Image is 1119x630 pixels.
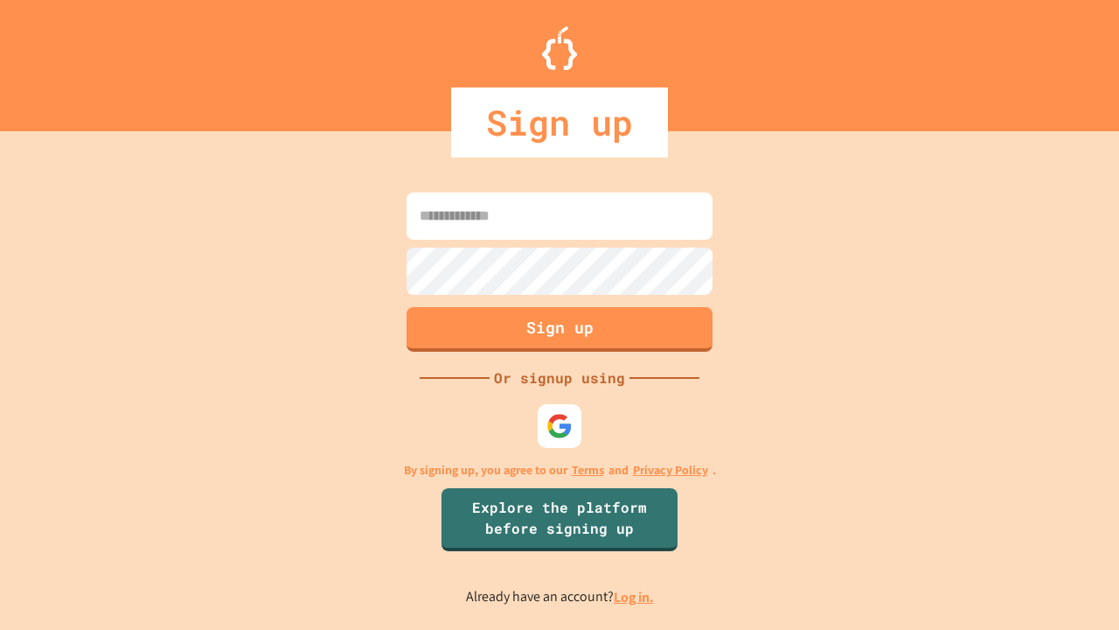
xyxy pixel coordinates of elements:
[546,413,573,439] img: google-icon.svg
[404,461,716,479] p: By signing up, you agree to our and .
[614,588,654,606] a: Log in.
[572,461,604,479] a: Terms
[542,26,577,70] img: Logo.svg
[633,461,708,479] a: Privacy Policy
[451,87,668,157] div: Sign up
[407,307,712,352] button: Sign up
[466,586,654,608] p: Already have an account?
[490,367,629,388] div: Or signup using
[441,488,678,551] a: Explore the platform before signing up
